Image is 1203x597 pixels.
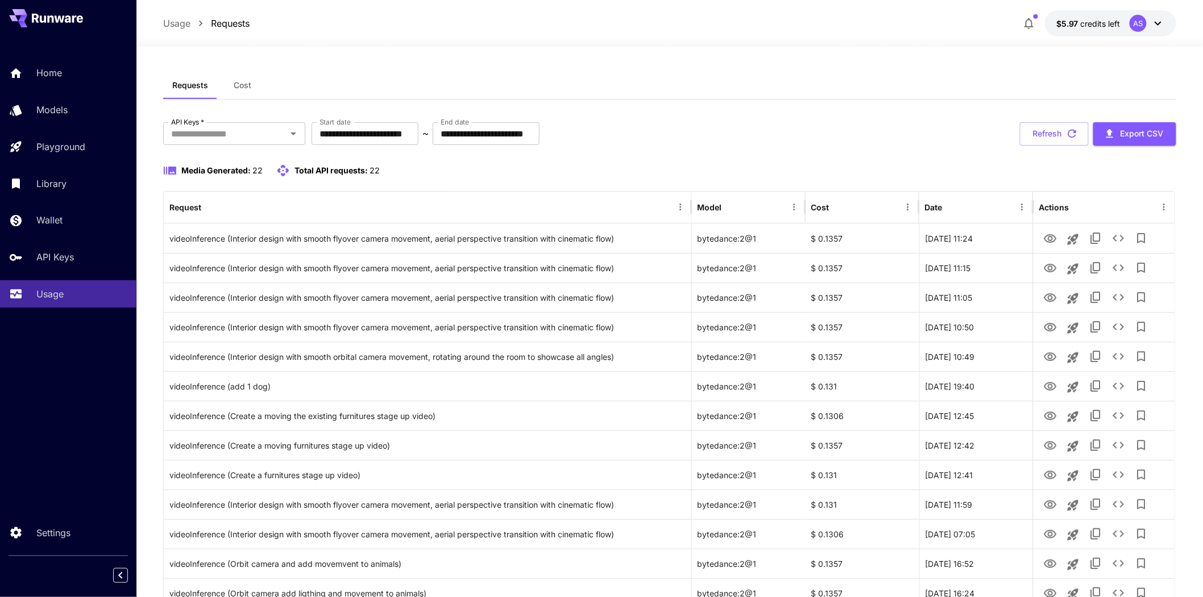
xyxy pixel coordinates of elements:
p: Playground [36,140,85,154]
button: See details [1107,256,1130,279]
div: bytedance:2@1 [692,401,806,430]
div: bytedance:2@1 [692,283,806,312]
button: Refresh [1020,122,1089,146]
p: API Keys [36,250,74,264]
div: Request [169,202,201,212]
button: Export CSV [1093,122,1176,146]
button: Add to library [1130,227,1152,250]
div: bytedance:2@1 [692,253,806,283]
button: Copy TaskUUID [1084,286,1107,309]
button: See details [1107,375,1130,397]
button: Launch in playground [1061,346,1084,369]
p: Library [36,177,67,190]
span: Requests [172,80,208,90]
div: bytedance:2@1 [692,371,806,401]
div: bytedance:2@1 [692,460,806,490]
span: Media Generated: [181,165,251,175]
label: Start date [320,117,351,127]
p: Settings [36,526,70,540]
button: Launch in playground [1061,524,1084,546]
label: End date [441,117,469,127]
button: Menu [1156,199,1172,215]
button: See details [1107,552,1130,575]
div: Click to copy prompt [169,549,686,578]
button: Menu [1014,199,1030,215]
button: View [1039,552,1061,575]
div: Click to copy prompt [169,401,686,430]
button: See details [1107,404,1130,427]
button: Add to library [1130,345,1152,368]
button: Add to library [1130,523,1152,545]
div: Cost [811,202,829,212]
div: bytedance:2@1 [692,549,806,578]
button: Launch in playground [1061,287,1084,310]
button: Launch in playground [1061,553,1084,576]
button: Launch in playground [1061,317,1084,339]
div: bytedance:2@1 [692,223,806,253]
button: Menu [900,199,916,215]
div: 21 Sep, 2025 11:05 [919,283,1033,312]
button: See details [1107,316,1130,338]
div: $ 0.1306 [806,401,919,430]
button: Copy TaskUUID [1084,523,1107,545]
div: 21 Sep, 2025 10:50 [919,312,1033,342]
button: Menu [786,199,802,215]
div: $ 0.1357 [806,312,919,342]
button: See details [1107,286,1130,309]
div: $ 0.131 [806,460,919,490]
button: View [1039,374,1061,397]
button: Sort [944,199,960,215]
div: Click to copy prompt [169,283,686,312]
div: $ 0.131 [806,371,919,401]
button: Copy TaskUUID [1084,256,1107,279]
div: $5.96897 [1056,18,1121,30]
button: Copy TaskUUID [1084,345,1107,368]
div: bytedance:2@1 [692,312,806,342]
a: Requests [211,16,250,30]
p: Home [36,66,62,80]
div: 21 Sep, 2025 11:24 [919,223,1033,253]
button: Launch in playground [1061,258,1084,280]
button: Copy TaskUUID [1084,493,1107,516]
button: Launch in playground [1061,405,1084,428]
button: View [1039,315,1061,338]
span: credits left [1081,19,1121,28]
div: $ 0.1357 [806,283,919,312]
div: Click to copy prompt [169,431,686,460]
p: Models [36,103,68,117]
button: Add to library [1130,286,1152,309]
p: Usage [163,16,190,30]
button: See details [1107,434,1130,457]
div: 21 Sep, 2025 10:49 [919,342,1033,371]
div: $ 0.1357 [806,430,919,460]
button: Menu [673,199,688,215]
p: ~ [422,127,429,140]
button: Copy TaskUUID [1084,404,1107,427]
button: View [1039,463,1061,486]
div: Click to copy prompt [169,342,686,371]
button: Sort [723,199,739,215]
button: Collapse sidebar [113,568,128,583]
button: Open [285,126,301,142]
button: Copy TaskUUID [1084,316,1107,338]
div: bytedance:2@1 [692,342,806,371]
div: Click to copy prompt [169,254,686,283]
button: Copy TaskUUID [1084,552,1107,575]
div: Date [925,202,943,212]
div: $ 0.1357 [806,253,919,283]
button: See details [1107,463,1130,486]
nav: breadcrumb [163,16,250,30]
button: View [1039,285,1061,309]
button: View [1039,256,1061,279]
button: Launch in playground [1061,376,1084,399]
span: 22 [370,165,380,175]
div: 17 Sep, 2025 16:52 [919,549,1033,578]
div: 20 Sep, 2025 12:41 [919,460,1033,490]
button: Add to library [1130,463,1152,486]
p: Usage [36,287,64,301]
button: Launch in playground [1061,465,1084,487]
div: $ 0.1357 [806,549,919,578]
button: Launch in playground [1061,435,1084,458]
button: See details [1107,345,1130,368]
